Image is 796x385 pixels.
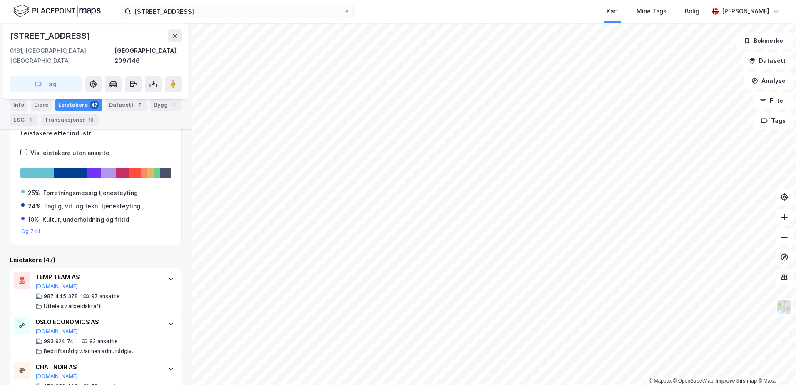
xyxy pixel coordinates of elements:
div: 10% [28,215,39,225]
div: 1 [26,116,35,124]
div: 47 [90,101,99,109]
div: 1 [169,101,178,109]
button: Datasett [742,52,793,69]
div: Vis leietakere uten ansatte [30,148,109,158]
div: [STREET_ADDRESS] [10,29,92,42]
button: [DOMAIN_NAME] [35,328,78,335]
img: Z [776,299,792,315]
div: Faglig, vit. og tekn. tjenesteyting [44,201,140,211]
div: 7 [135,101,144,109]
div: Info [10,99,27,111]
iframe: Chat Widget [754,345,796,385]
div: 24% [28,201,41,211]
div: 0161, [GEOGRAPHIC_DATA], [GEOGRAPHIC_DATA] [10,46,114,66]
div: 25% [28,188,40,198]
button: [DOMAIN_NAME] [35,283,78,290]
a: Improve this map [716,378,757,384]
div: Kart [607,6,618,16]
button: Tag [10,76,82,92]
div: [GEOGRAPHIC_DATA], 209/146 [114,46,182,66]
button: Og 7 til [21,228,40,235]
div: CHAT NOIR AS [35,362,159,372]
a: Mapbox [649,378,672,384]
div: TEMP TEAM AS [35,272,159,282]
div: Datasett [106,99,147,111]
div: Mine Tags [637,6,667,16]
div: 97 ansatte [91,293,120,300]
div: Eiere [31,99,52,111]
div: Bolig [685,6,699,16]
div: Kultur, underholdning og fritid [42,215,129,225]
div: ESG [10,114,38,126]
div: OSLO ECONOMICS AS [35,317,159,327]
div: 987 445 378 [44,293,78,300]
div: 10 [87,116,95,124]
a: OpenStreetMap [673,378,714,384]
button: Filter [753,92,793,109]
div: Leietakere (47) [10,255,182,265]
img: logo.f888ab2527a4732fd821a326f86c7f29.svg [13,4,101,18]
div: [PERSON_NAME] [722,6,769,16]
input: Søk på adresse, matrikkel, gårdeiere, leietakere eller personer [131,5,343,17]
button: Bokmerker [736,32,793,49]
button: Tags [754,112,793,129]
div: Bedriftsrådgiv./annen adm. rådgiv. [44,348,133,355]
div: Utleie av arbeidskraft [44,303,101,310]
div: Bygg [150,99,181,111]
button: [DOMAIN_NAME] [35,373,78,380]
div: Transaksjoner [41,114,99,126]
div: Kontrollprogram for chat [754,345,796,385]
button: Analyse [744,72,793,89]
div: 92 ansatte [90,338,118,345]
div: 993 924 741 [44,338,76,345]
div: Forretningsmessig tjenesteyting [43,188,138,198]
div: Leietakere [55,99,102,111]
div: Leietakere etter industri [20,128,171,138]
